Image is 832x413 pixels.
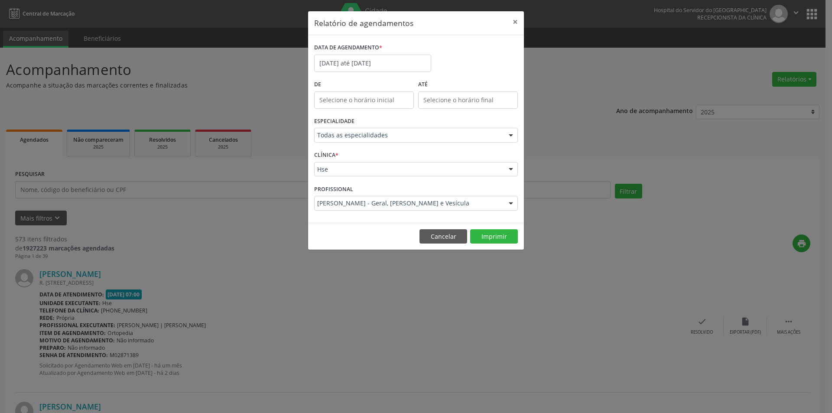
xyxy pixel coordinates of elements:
button: Cancelar [419,229,467,244]
label: ESPECIALIDADE [314,115,354,128]
label: De [314,78,414,91]
label: DATA DE AGENDAMENTO [314,41,382,55]
input: Selecione o horário inicial [314,91,414,109]
label: ATÉ [418,78,518,91]
button: Close [507,11,524,33]
label: CLÍNICA [314,149,338,162]
input: Selecione uma data ou intervalo [314,55,431,72]
h5: Relatório de agendamentos [314,17,413,29]
input: Selecione o horário final [418,91,518,109]
span: [PERSON_NAME] - Geral, [PERSON_NAME] e Vesícula [317,199,500,208]
label: PROFISSIONAL [314,182,353,196]
span: Todas as especialidades [317,131,500,140]
button: Imprimir [470,229,518,244]
span: Hse [317,165,500,174]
